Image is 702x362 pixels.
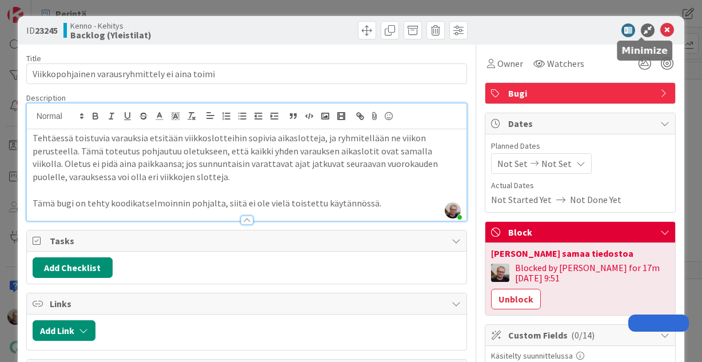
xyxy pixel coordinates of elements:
img: JH [491,264,509,282]
span: ID [26,23,58,37]
span: Description [26,93,66,103]
span: Not Set [541,157,572,170]
b: Backlog (Yleistilat) [70,30,151,39]
span: Planned Dates [491,140,669,152]
label: Title [26,53,41,63]
span: Block [508,225,655,239]
span: ( 0/14 ) [571,329,595,341]
span: Links [50,297,446,311]
span: Watchers [547,57,584,70]
img: p6a4HZyo4Mr4c9ktn731l0qbKXGT4cnd.jpg [445,202,461,218]
span: Not Set [497,157,528,170]
span: Not Started Yet [491,193,552,206]
span: Not Done Yet [570,193,621,206]
div: Blocked by [PERSON_NAME] for 17m [DATE] 9:51 [515,262,669,283]
b: 23245 [35,25,58,36]
div: [PERSON_NAME] samaa tiedostoa [491,249,669,258]
button: Add Link [33,320,95,341]
span: Kenno - Kehitys [70,21,151,30]
button: Add Checklist [33,257,113,278]
span: Custom Fields [508,328,655,342]
h5: Minimize [621,45,668,56]
span: Actual Dates [491,180,669,192]
div: Käsitelty suunnittelussa [491,352,669,360]
span: Owner [497,57,523,70]
p: Tämä bugi on tehty koodikatselmoinnin pohjalta, siitä ei ole vielä toistettu käytännössä. [33,197,461,210]
input: type card name here... [26,63,468,84]
span: Dates [508,117,655,130]
span: Tasks [50,234,446,248]
p: Tehtäessä toistuvia varauksia etsitään viikkoslotteihin sopivia aikaslotteja, ja ryhmitellään ne ... [33,132,461,184]
span: Bugi [508,86,655,100]
button: Unblock [491,289,541,309]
